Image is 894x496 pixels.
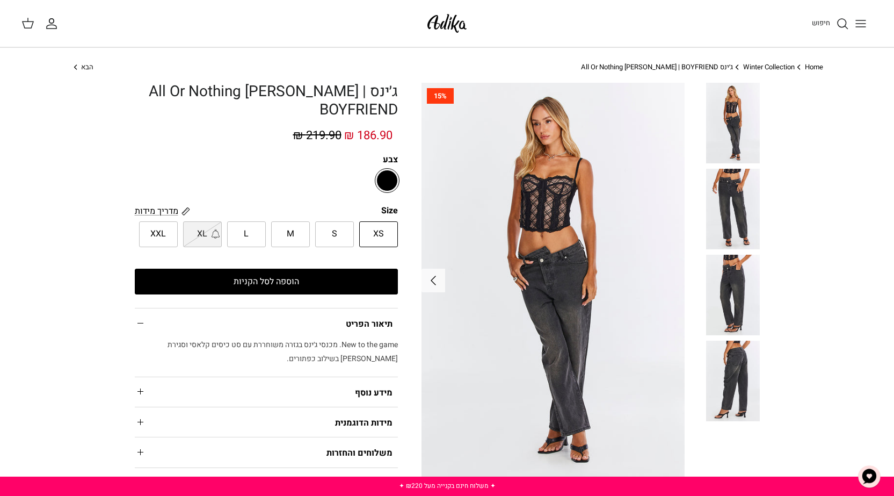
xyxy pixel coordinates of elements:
a: מדריך מידות [135,205,190,217]
a: ✦ משלוח חינם בקנייה מעל ₪220 ✦ [399,481,496,491]
summary: מידות הדוגמנית [135,407,398,437]
span: חיפוש [812,18,830,28]
span: 186.90 ₪ [344,127,393,144]
span: מדריך מידות [135,205,178,218]
a: החשבון שלי [45,17,62,30]
summary: תיאור הפריט [135,308,398,338]
span: XL [197,227,207,241]
img: Adika IL [424,11,470,36]
span: New to the game. מכנסי ג׳ינס בגזרה משוחררת עם סט כיסים קלאסי וסגירת [PERSON_NAME] בשילוב כפתורים. [168,339,398,364]
span: XXL [150,227,166,241]
span: L [244,227,249,241]
span: M [287,227,294,241]
h1: ג׳ינס All Or Nothing [PERSON_NAME] | BOYFRIEND [135,83,398,119]
button: Next [421,269,445,292]
legend: Size [381,205,398,217]
button: הוספה לסל הקניות [135,269,398,294]
a: Home [805,62,823,72]
button: צ'אט [853,461,885,493]
a: ג׳ינס All Or Nothing [PERSON_NAME] | BOYFRIEND [581,62,733,72]
summary: משלוחים והחזרות [135,437,398,467]
nav: Breadcrumbs [71,62,823,73]
span: S [332,227,337,241]
span: XS [373,227,384,241]
a: Winter Collection [743,62,795,72]
a: חיפוש [812,17,849,30]
a: הבא [71,62,94,73]
button: Toggle menu [849,12,873,35]
label: צבע [135,154,398,166]
span: 219.90 ₪ [293,127,341,144]
summary: מידע נוסף [135,377,398,407]
span: הבא [81,62,93,72]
